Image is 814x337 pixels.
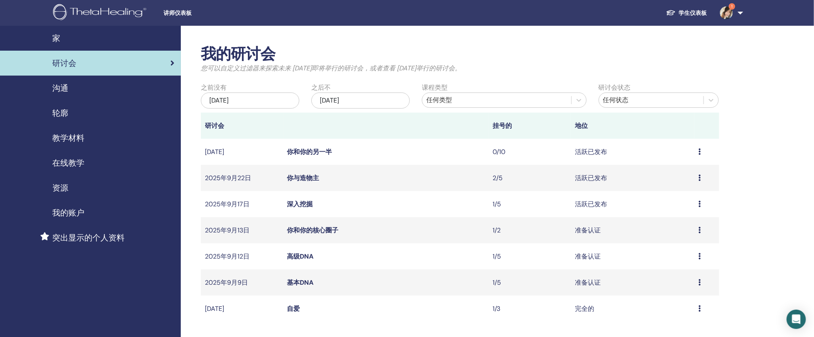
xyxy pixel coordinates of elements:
[53,4,149,22] img: logo.png
[426,96,452,104] font: 任何类型
[660,5,714,21] a: 学生仪表板
[787,310,806,329] div: 打开 Intercom Messenger
[205,174,251,182] font: 2025年9月22日
[493,226,501,234] font: 1/2
[52,108,68,118] font: 轮廓
[205,278,248,287] font: 2025年9月9日
[52,58,76,68] font: 研讨会
[422,83,448,92] font: 课程类型
[287,148,332,156] a: 你和你的另一半
[493,304,500,313] font: 1/3
[205,252,250,261] font: 2025年9月12日
[287,200,313,208] a: 深入挖掘
[205,200,250,208] font: 2025年9月17日
[52,208,84,218] font: 我的账户
[720,6,733,19] img: default.jpg
[575,200,607,208] font: 活跃已发布
[287,226,339,234] a: 你和你的核心圈子
[493,200,501,208] font: 1/5
[287,252,314,261] a: 高级DNA
[287,304,300,313] a: 自爱
[575,252,601,261] font: 准备认证
[205,226,250,234] font: 2025年9月13日
[52,33,60,43] font: 家
[731,4,732,9] font: 1
[575,304,594,313] font: 完全的
[493,278,501,287] font: 1/5
[575,174,607,182] font: 活跃已发布
[320,96,339,105] font: [DATE]
[575,226,601,234] font: 准备认证
[287,278,314,287] a: 基本DNA
[205,121,224,130] font: 研讨会
[52,83,68,93] font: 沟通
[201,44,275,64] font: 我的研讨会
[493,121,512,130] font: 挂号的
[52,158,84,168] font: 在线教学
[205,148,224,156] font: [DATE]
[679,9,707,16] font: 学生仪表板
[493,148,505,156] font: 0/10
[287,174,319,182] a: 你与造物主
[52,183,68,193] font: 资源
[201,83,227,92] font: 之前没有
[666,9,676,16] img: graduation-cap-white.svg
[599,83,631,92] font: 研讨会状态
[52,232,125,243] font: 突出显示的个人资料
[205,304,224,313] font: [DATE]
[575,148,607,156] font: 活跃已发布
[575,121,588,130] font: 地位
[201,64,461,72] font: 您可以自定义过滤器来探索未来 [DATE]即将举行的研讨会，或者查看 [DATE]举行的研讨会。
[164,10,192,16] font: 讲师仪表板
[209,96,229,105] font: [DATE]
[311,83,331,92] font: 之后不
[575,278,601,287] font: 准备认证
[603,96,629,104] font: 任何状态
[493,252,501,261] font: 1/5
[493,174,503,182] font: 2/5
[52,133,84,143] font: 教学材料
